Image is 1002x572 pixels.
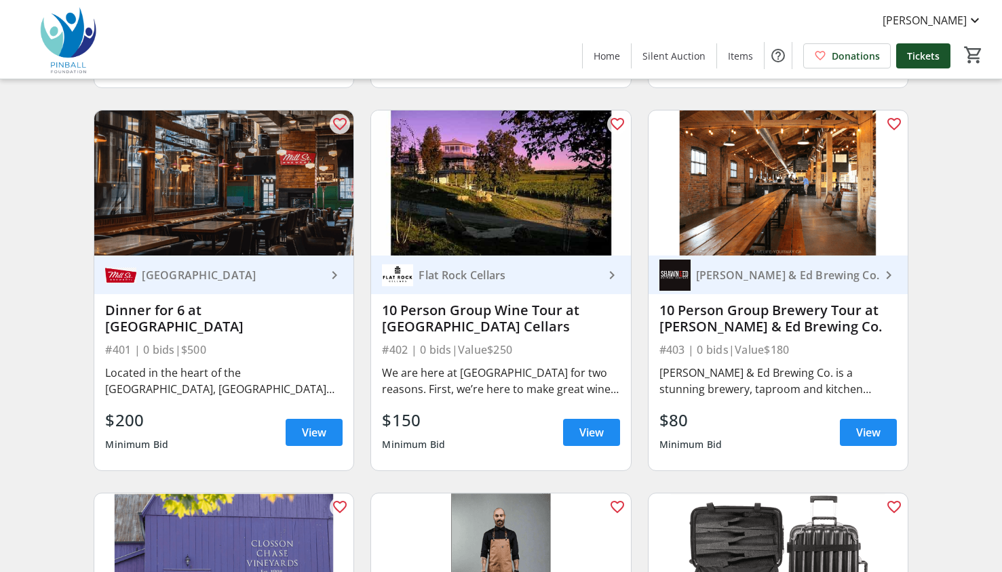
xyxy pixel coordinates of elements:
span: Tickets [907,49,940,63]
span: Items [728,49,753,63]
img: Dinner for 6 at Mill Street Brew Pub [94,110,353,256]
mat-icon: favorite_outline [332,499,348,515]
a: Flat Rock CellarsFlat Rock Cellars [371,256,630,294]
div: #401 | 0 bids | $500 [105,340,343,359]
img: 10 Person Group Wine Tour at Flat Rock Cellars [371,110,630,256]
div: [GEOGRAPHIC_DATA] [136,268,326,282]
a: View [840,419,897,446]
div: $150 [382,408,445,432]
mat-icon: favorite_outline [609,116,625,132]
a: Shawn & Ed Brewing Co.[PERSON_NAME] & Ed Brewing Co. [649,256,908,294]
div: #403 | 0 bids | Value $180 [659,340,897,359]
a: Mill Street Brewery[GEOGRAPHIC_DATA] [94,256,353,294]
div: Minimum Bid [659,432,722,457]
a: View [563,419,620,446]
img: Flat Rock Cellars [382,260,413,291]
button: [PERSON_NAME] [872,9,994,31]
mat-icon: favorite_outline [332,116,348,132]
img: Mill Street Brewery [105,260,136,291]
div: [PERSON_NAME] & Ed Brewing Co. [691,268,881,282]
span: View [302,424,326,441]
button: Cart [961,43,986,67]
div: Flat Rock Cellars [413,268,603,282]
a: Items [717,43,764,68]
a: Silent Auction [632,43,716,68]
span: View [579,424,604,441]
div: $200 [105,408,168,432]
mat-icon: keyboard_arrow_right [326,267,343,283]
mat-icon: favorite_outline [886,499,902,515]
div: 10 Person Group Brewery Tour at [PERSON_NAME] & Ed Brewing Co. [659,302,897,335]
div: Dinner for 6 at [GEOGRAPHIC_DATA] [105,302,343,335]
div: #402 | 0 bids | Value $250 [382,340,619,359]
mat-icon: favorite_outline [609,499,625,515]
img: Pinball Foundation 's Logo [8,5,129,73]
a: Donations [803,43,891,68]
span: Donations [832,49,880,63]
div: Minimum Bid [382,432,445,457]
div: Located in the heart of the [GEOGRAPHIC_DATA], [GEOGRAPHIC_DATA] operates out of the [GEOGRAPHIC_... [105,365,343,397]
div: 10 Person Group Wine Tour at [GEOGRAPHIC_DATA] Cellars [382,302,619,335]
div: Minimum Bid [105,432,168,457]
div: $80 [659,408,722,432]
a: Tickets [896,43,950,68]
span: Home [594,49,620,63]
span: View [856,424,881,441]
span: [PERSON_NAME] [883,12,967,28]
mat-icon: keyboard_arrow_right [881,267,897,283]
mat-icon: favorite_outline [886,116,902,132]
img: 10 Person Group Brewery Tour at Shawn & Ed Brewing Co. [649,110,908,256]
mat-icon: keyboard_arrow_right [604,267,620,283]
a: View [286,419,343,446]
div: [PERSON_NAME] & Ed Brewing Co. is a stunning brewery, taproom and kitchen located in the heart of... [659,365,897,397]
div: We are here at [GEOGRAPHIC_DATA] for two reasons. First, we’re here to make great wine. Second, w... [382,365,619,397]
button: Help [765,42,792,69]
img: Shawn & Ed Brewing Co. [659,260,691,291]
span: Silent Auction [642,49,706,63]
a: Home [583,43,631,68]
